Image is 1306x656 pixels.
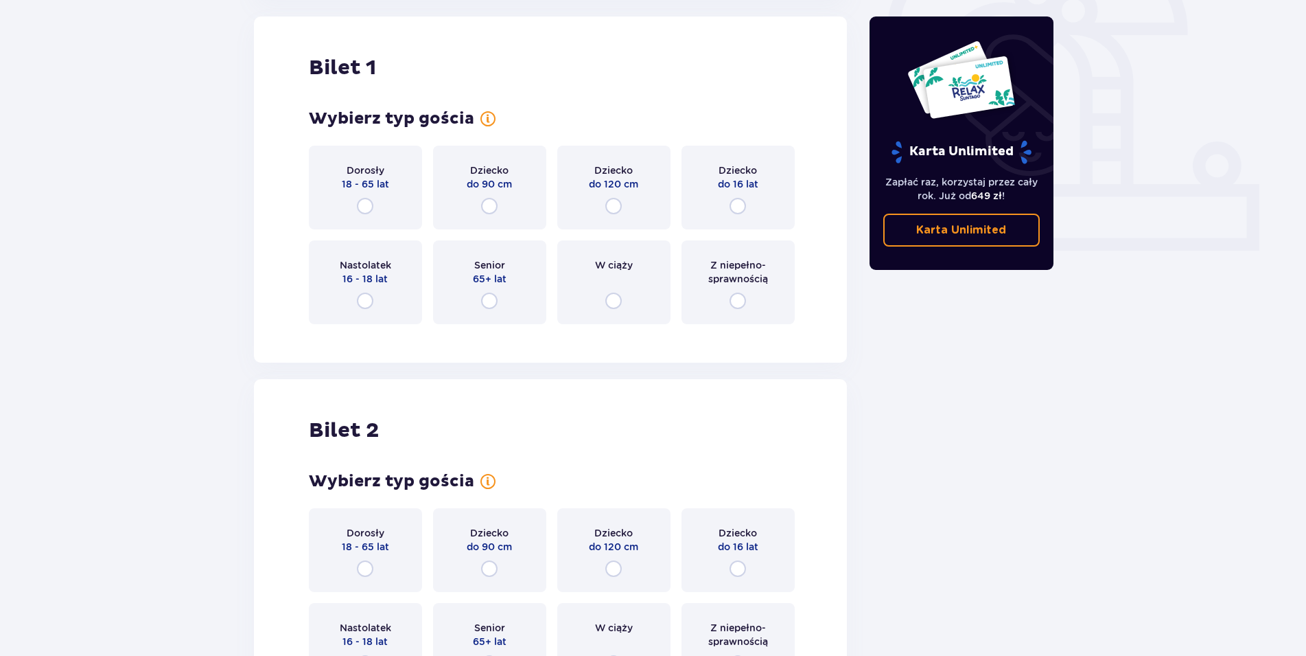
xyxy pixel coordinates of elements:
[907,40,1016,120] img: Dwie karty całoroczne do Suntago z napisem 'UNLIMITED RELAX', na białym tle z tropikalnymi liśćmi...
[694,258,782,286] span: Z niepełno­sprawnością
[340,258,391,272] span: Nastolatek
[890,140,1033,164] p: Karta Unlimited
[719,163,757,177] span: Dziecko
[467,540,512,554] span: do 90 cm
[347,526,384,540] span: Dorosły
[474,258,505,272] span: Senior
[309,418,379,444] h2: Bilet 2
[473,635,506,648] span: 65+ lat
[594,526,633,540] span: Dziecko
[718,540,758,554] span: do 16 lat
[589,177,638,191] span: do 120 cm
[595,258,633,272] span: W ciąży
[342,540,389,554] span: 18 - 65 lat
[916,223,1006,238] p: Karta Unlimited
[309,471,474,492] h3: Wybierz typ gościa
[595,621,633,635] span: W ciąży
[883,175,1040,203] p: Zapłać raz, korzystaj przez cały rok. Już od !
[309,109,474,129] h3: Wybierz typ gościa
[473,272,506,286] span: 65+ lat
[342,177,389,191] span: 18 - 65 lat
[594,163,633,177] span: Dziecko
[694,621,782,648] span: Z niepełno­sprawnością
[342,635,388,648] span: 16 - 18 lat
[474,621,505,635] span: Senior
[470,526,509,540] span: Dziecko
[347,163,384,177] span: Dorosły
[470,163,509,177] span: Dziecko
[340,621,391,635] span: Nastolatek
[589,540,638,554] span: do 120 cm
[467,177,512,191] span: do 90 cm
[719,526,757,540] span: Dziecko
[342,272,388,286] span: 16 - 18 lat
[309,55,376,81] h2: Bilet 1
[971,190,1002,201] span: 649 zł
[718,177,758,191] span: do 16 lat
[883,214,1040,247] a: Karta Unlimited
